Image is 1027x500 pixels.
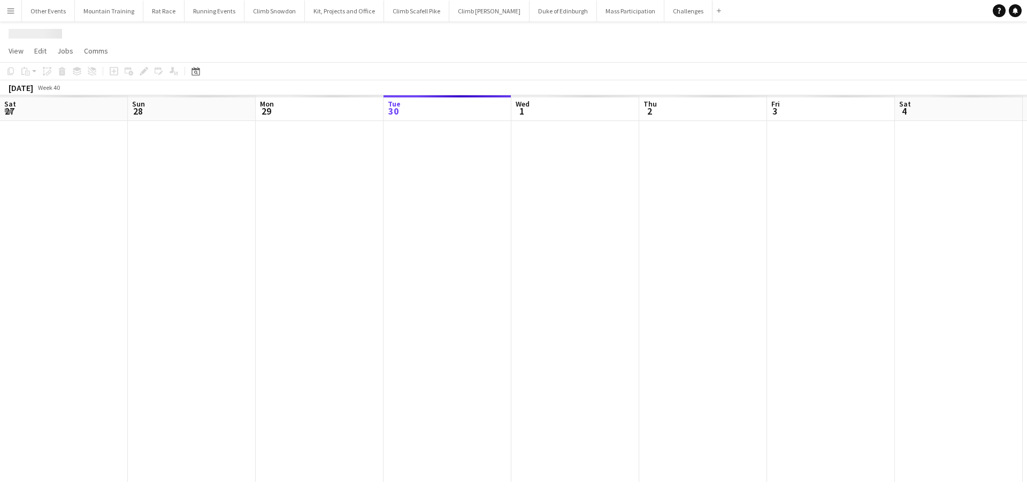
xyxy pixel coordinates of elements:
span: 29 [258,105,274,117]
span: Wed [516,99,530,109]
button: Running Events [185,1,244,21]
span: Comms [84,46,108,56]
span: View [9,46,24,56]
button: Other Events [22,1,75,21]
span: Mon [260,99,274,109]
button: Climb Snowdon [244,1,305,21]
span: 27 [3,105,16,117]
span: 1 [514,105,530,117]
span: Fri [771,99,780,109]
button: Mass Participation [597,1,664,21]
span: Sat [4,99,16,109]
span: Week 40 [35,84,62,92]
a: View [4,44,28,58]
span: Tue [388,99,401,109]
span: Jobs [57,46,73,56]
span: Thu [643,99,657,109]
span: Edit [34,46,47,56]
span: 28 [131,105,145,117]
span: 30 [386,105,401,117]
span: Sat [899,99,911,109]
div: [DATE] [9,82,33,93]
span: 3 [770,105,780,117]
button: Kit, Projects and Office [305,1,384,21]
span: 4 [898,105,911,117]
a: Comms [80,44,112,58]
button: Rat Race [143,1,185,21]
a: Jobs [53,44,78,58]
button: Climb Scafell Pike [384,1,449,21]
button: Duke of Edinburgh [530,1,597,21]
button: Climb [PERSON_NAME] [449,1,530,21]
span: Sun [132,99,145,109]
button: Challenges [664,1,712,21]
span: 2 [642,105,657,117]
button: Mountain Training [75,1,143,21]
a: Edit [30,44,51,58]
